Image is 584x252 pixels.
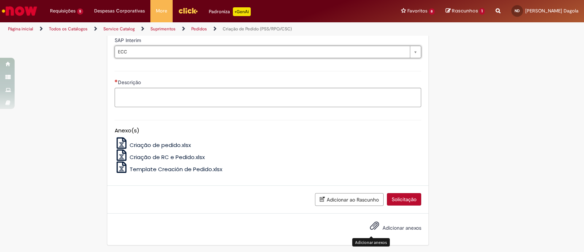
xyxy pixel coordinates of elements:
[407,7,427,15] span: Favoritos
[383,225,421,231] span: Adicionar anexos
[191,26,207,32] a: Pedidos
[77,8,83,15] span: 5
[115,37,143,44] span: SAP Interim
[156,7,167,15] span: More
[178,5,198,16] img: click_logo_yellow_360x200.png
[115,153,205,161] a: Criação de RC e Pedido.xlsx
[130,153,205,161] span: Criação de RC e Pedido.xlsx
[115,141,191,149] a: Criação de pedido.xlsx
[115,88,421,108] textarea: Descrição
[49,26,88,32] a: Todos os Catálogos
[233,7,251,16] p: +GenAi
[115,165,223,173] a: Template Creación de Pedido.xlsx
[115,128,421,134] h5: Anexo(s)
[130,141,191,149] span: Criação de pedido.xlsx
[452,7,478,14] span: Rascunhos
[150,26,176,32] a: Suprimentos
[368,219,381,236] button: Adicionar anexos
[352,238,390,247] div: Adicionar anexos
[429,8,435,15] span: 8
[387,193,421,206] button: Solicitação
[1,4,38,18] img: ServiceNow
[5,22,384,36] ul: Trilhas de página
[315,193,384,206] button: Adicionar ao Rascunho
[8,26,33,32] a: Página inicial
[115,79,118,82] span: Necessários
[209,7,251,16] div: Padroniza
[130,165,222,173] span: Template Creación de Pedido.xlsx
[118,79,142,86] span: Descrição
[50,7,76,15] span: Requisições
[515,8,520,13] span: ND
[118,46,406,58] span: ECC
[94,7,145,15] span: Despesas Corporativas
[103,26,135,32] a: Service Catalog
[479,8,485,15] span: 1
[525,8,579,14] span: [PERSON_NAME] Dagola
[446,8,485,15] a: Rascunhos
[223,26,292,32] a: Criação de Pedido (PSS/RPO/CSC)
